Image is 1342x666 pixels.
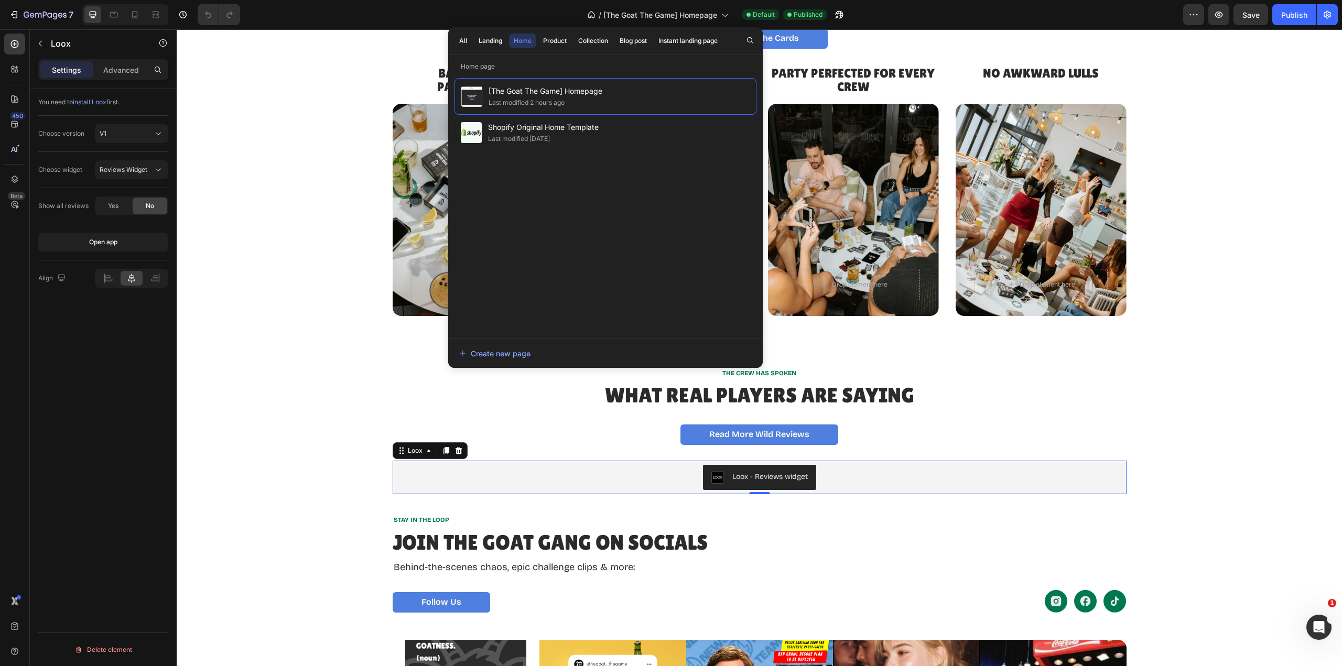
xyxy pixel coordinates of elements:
div: Collection [578,36,608,46]
h3: No Awkward Lulls [779,36,950,66]
button: Create new page [459,343,752,364]
button: Open app [38,233,168,252]
div: Home [514,36,532,46]
span: install Loox [73,98,106,106]
img: loox.png [535,442,547,454]
div: You need to first. [38,97,168,107]
span: Default [753,10,775,19]
button: Delete element [38,641,168,658]
h3: Party Perfected for Every Crew [591,36,762,66]
div: Last modified 2 hours ago [489,97,565,108]
div: Background Image [404,74,575,287]
div: Drop element here [655,251,711,259]
div: Drop element here [843,251,899,259]
button: Blog post [615,34,652,48]
div: Choose widget [38,165,82,174]
button: V1 [95,124,168,143]
div: Drop element here [468,251,523,259]
span: / [599,9,601,20]
div: Loox [229,417,248,426]
button: Publish [1272,4,1316,25]
button: Landing [474,34,507,48]
div: Choose version [38,129,84,138]
h2: Join the GOAT Gang on Socials [216,500,581,526]
div: Open app [89,237,117,247]
div: All [459,36,467,46]
div: Show all reviews [38,201,89,211]
button: Instant landing page [654,34,722,48]
button: Save [1233,4,1268,25]
button: Loox - Reviews widget [526,435,640,461]
div: Align [38,271,68,286]
span: Shopify Original Home Template [488,121,599,134]
button: Collection [573,34,613,48]
div: Create new page [459,348,531,359]
iframe: Intercom live chat [1306,615,1332,640]
p: Show Me the Cards [543,4,622,14]
span: Bar-Proof & [262,37,341,51]
button: Home [509,34,536,48]
p: Settings [52,64,81,75]
p: Read More Wild Reviews [533,400,633,410]
span: 1 [1328,599,1336,607]
div: Drop element here [280,251,335,259]
span: No [146,201,154,211]
button: Product [538,34,571,48]
h2: What Real Players Are Saying [13,353,1153,378]
span: Published [794,10,822,19]
div: Beta [8,192,25,200]
div: Background Image [779,74,950,287]
p: 7 [69,8,73,21]
p: Behind-the-scenes chaos, epic challenge clips & more: [217,531,495,545]
div: Blog post [620,36,647,46]
div: Delete element [74,643,132,656]
button: Reviews Widget [95,160,168,179]
span: Reviews Widget [100,166,147,173]
span: [The Goat The Game] Homepage [489,85,602,97]
div: Product [543,36,567,46]
div: Last modified [DATE] [488,134,550,144]
div: Undo/Redo [198,4,240,25]
strong: THE CREW HAS SPOKEN [546,340,620,347]
div: Loox - Reviews widget [556,442,631,453]
p: Home page [448,61,763,72]
button: 7 [4,4,78,25]
div: 450 [10,112,25,120]
button: All [454,34,472,48]
p: Follow Us [245,568,285,578]
iframe: Design area [177,29,1342,666]
p: Advanced [103,64,139,75]
div: Publish [1281,9,1307,20]
div: Instant landing page [658,36,718,46]
button: <p>Read More Wild Reviews</p> [504,395,662,416]
span: Party-Ready [261,50,342,64]
span: Yes [108,201,118,211]
p: Loox [51,37,140,50]
div: Background Image [591,74,762,287]
div: Background Image [216,74,387,287]
a: Follow Us [216,563,313,583]
strong: STAY IN THE LOOP [217,487,273,494]
h3: Fast, Fun & Zero Setup [404,36,575,66]
span: [The Goat The Game] Homepage [603,9,717,20]
div: Landing [479,36,502,46]
span: Save [1242,10,1260,19]
span: V1 [100,129,106,137]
